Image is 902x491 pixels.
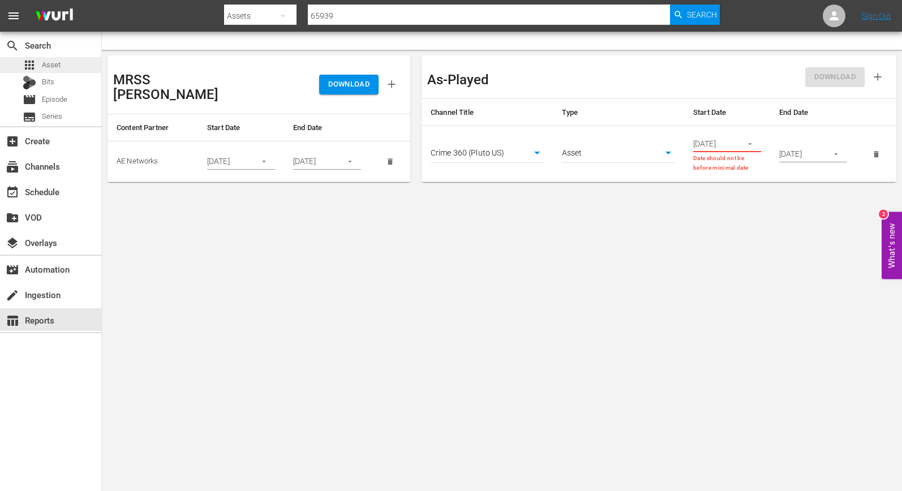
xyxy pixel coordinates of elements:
th: Content Partner [108,114,198,141]
th: Start Date [684,99,770,126]
span: Schedule [6,186,19,199]
span: Create [6,135,19,148]
span: Reports [6,314,19,328]
span: Search [6,39,19,53]
span: DOWNLOAD [328,78,370,91]
span: Episode [42,94,67,105]
span: Channels [6,160,19,174]
span: Bits [42,76,54,88]
div: Crime 360 (Pluto US) [431,145,544,162]
button: delete [379,150,401,173]
button: Search [670,5,720,25]
button: DOWNLOAD [319,75,379,94]
button: Open Feedback Widget [882,212,902,279]
span: VOD [6,211,19,225]
th: End Date [770,99,856,126]
span: apps [23,58,36,72]
span: Overlays [6,236,19,250]
span: Search [687,5,717,25]
div: Bits [23,76,36,89]
span: menu [7,9,20,23]
p: Date should not be before minimal date [693,154,761,173]
span: Asset [42,59,61,71]
div: Asset [562,145,675,162]
span: Series [42,111,62,122]
img: ans4CAIJ8jUAAAAAAAAAAAAAAAAAAAAAAAAgQb4GAAAAAAAAAAAAAAAAAAAAAAAAJMjXAAAAAAAAAAAAAAAAAAAAAAAAgAT5G... [27,3,81,29]
th: Type [553,99,684,126]
th: Start Date [198,114,284,141]
th: Channel Title [422,99,553,126]
button: delete [865,143,887,165]
span: Automation [6,263,19,277]
div: 2 [879,210,888,219]
h3: As-Played [427,72,489,87]
th: End Date [284,114,370,141]
h3: MRSS [PERSON_NAME] [113,72,259,102]
span: Episode [23,93,36,106]
span: Series [23,110,36,124]
td: AE Networks [108,141,198,182]
span: Ingestion [6,288,19,302]
a: Sign Out [862,11,891,20]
